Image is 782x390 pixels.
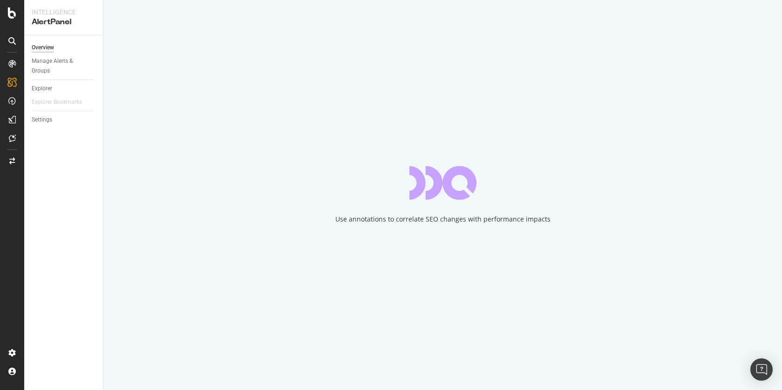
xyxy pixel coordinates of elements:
[32,17,95,27] div: AlertPanel
[32,115,52,125] div: Settings
[750,358,773,381] div: Open Intercom Messenger
[32,56,96,76] a: Manage Alerts & Groups
[32,43,54,53] div: Overview
[32,97,91,107] a: Explorer Bookmarks
[32,115,96,125] a: Settings
[32,84,96,94] a: Explorer
[32,56,88,76] div: Manage Alerts & Groups
[335,215,551,224] div: Use annotations to correlate SEO changes with performance impacts
[32,97,82,107] div: Explorer Bookmarks
[32,84,52,94] div: Explorer
[32,7,95,17] div: Intelligence
[32,43,96,53] a: Overview
[409,166,476,200] div: animation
